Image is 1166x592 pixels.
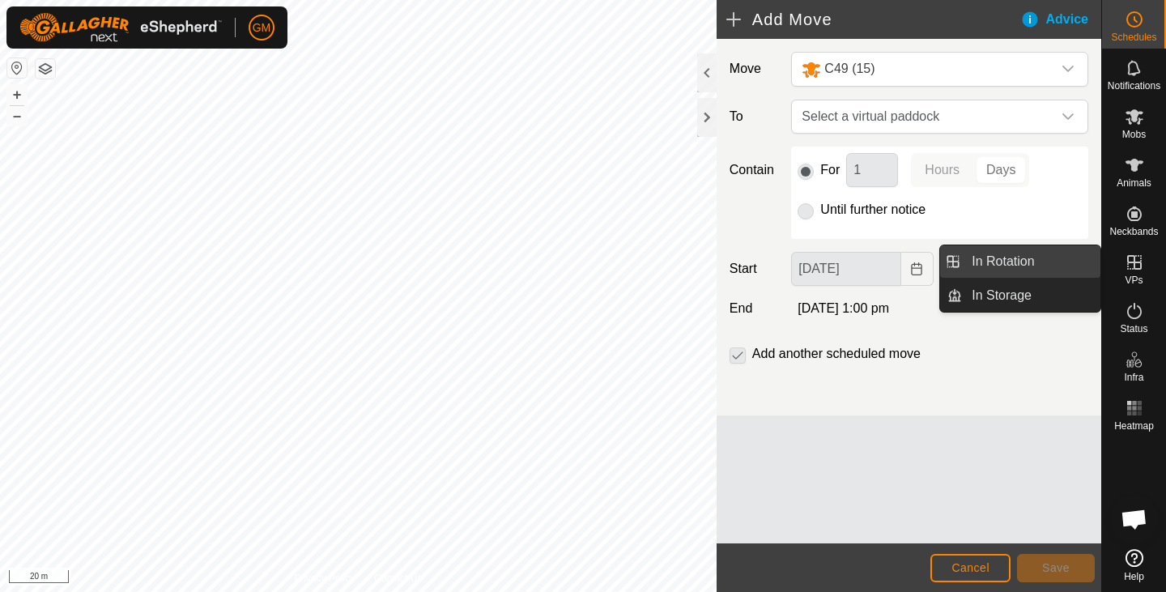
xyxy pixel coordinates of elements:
label: For [820,164,840,177]
label: Move [723,52,785,87]
span: Select a virtual paddock [795,100,1052,133]
span: C49 (15) [824,62,874,75]
span: Cancel [951,561,989,574]
span: C49 [795,53,1052,86]
span: Help [1124,572,1144,581]
div: Advice [1020,10,1101,29]
a: In Storage [962,279,1100,312]
label: End [723,299,785,318]
h2: Add Move [726,10,1020,29]
label: Add another scheduled move [752,347,921,360]
span: Status [1120,324,1147,334]
a: Contact Us [374,571,422,586]
span: Save [1042,561,1070,574]
label: Until further notice [820,203,926,216]
span: Animals [1117,178,1151,188]
button: Map Layers [36,59,55,79]
span: Neckbands [1109,227,1158,236]
span: GM [253,19,271,36]
a: Privacy Policy [294,571,355,586]
button: Choose Date [901,252,934,286]
li: In Storage [940,279,1100,312]
img: Gallagher Logo [19,13,222,42]
span: Notifications [1108,81,1160,91]
div: dropdown trigger [1052,53,1084,86]
span: In Rotation [972,252,1034,271]
a: Help [1102,543,1166,588]
label: To [723,100,785,134]
span: [DATE] 1:00 pm [798,301,889,315]
button: + [7,85,27,104]
div: Open chat [1110,495,1159,543]
div: dropdown trigger [1052,100,1084,133]
button: – [7,106,27,126]
a: In Rotation [962,245,1100,278]
span: Heatmap [1114,421,1154,431]
span: Schedules [1111,32,1156,42]
button: Save [1017,554,1095,582]
span: Infra [1124,373,1143,382]
li: In Rotation [940,245,1100,278]
button: Reset Map [7,58,27,78]
label: Start [723,259,785,279]
label: Contain [723,160,785,180]
button: Cancel [930,554,1011,582]
span: VPs [1125,275,1143,285]
span: Mobs [1122,130,1146,139]
span: In Storage [972,286,1032,305]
